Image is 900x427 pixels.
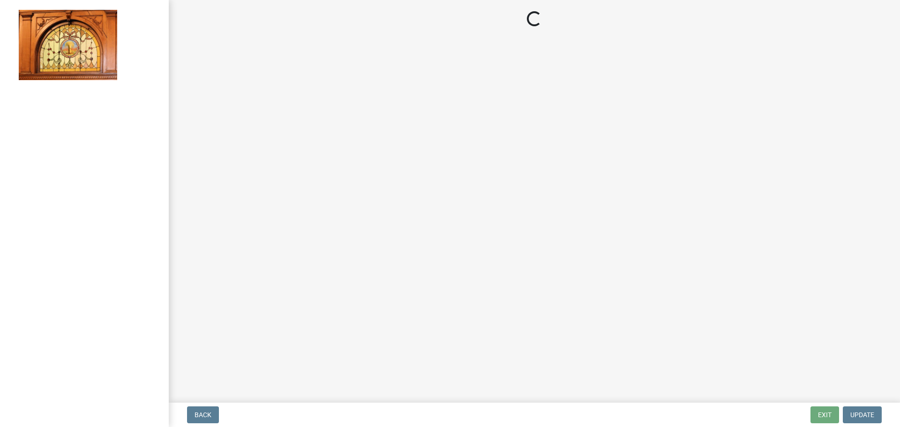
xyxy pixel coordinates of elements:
button: Exit [810,406,839,423]
img: Jasper County, Indiana [19,10,117,80]
span: Back [195,411,211,419]
button: Update [843,406,882,423]
button: Back [187,406,219,423]
span: Update [850,411,874,419]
